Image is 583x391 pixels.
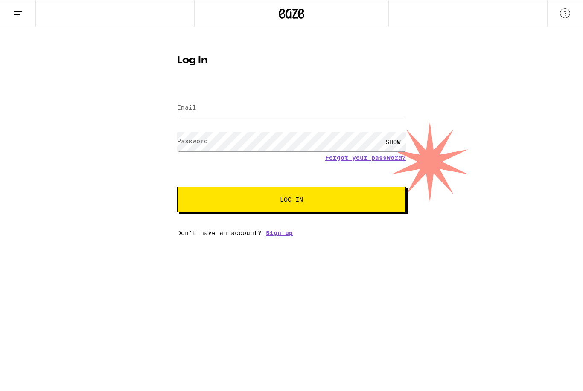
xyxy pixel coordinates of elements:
[177,55,406,66] h1: Log In
[177,98,406,118] input: Email
[266,229,293,236] a: Sign up
[177,187,406,212] button: Log In
[177,104,196,111] label: Email
[177,229,406,236] div: Don't have an account?
[177,138,208,145] label: Password
[280,197,303,203] span: Log In
[380,132,406,151] div: SHOW
[325,154,406,161] a: Forgot your password?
